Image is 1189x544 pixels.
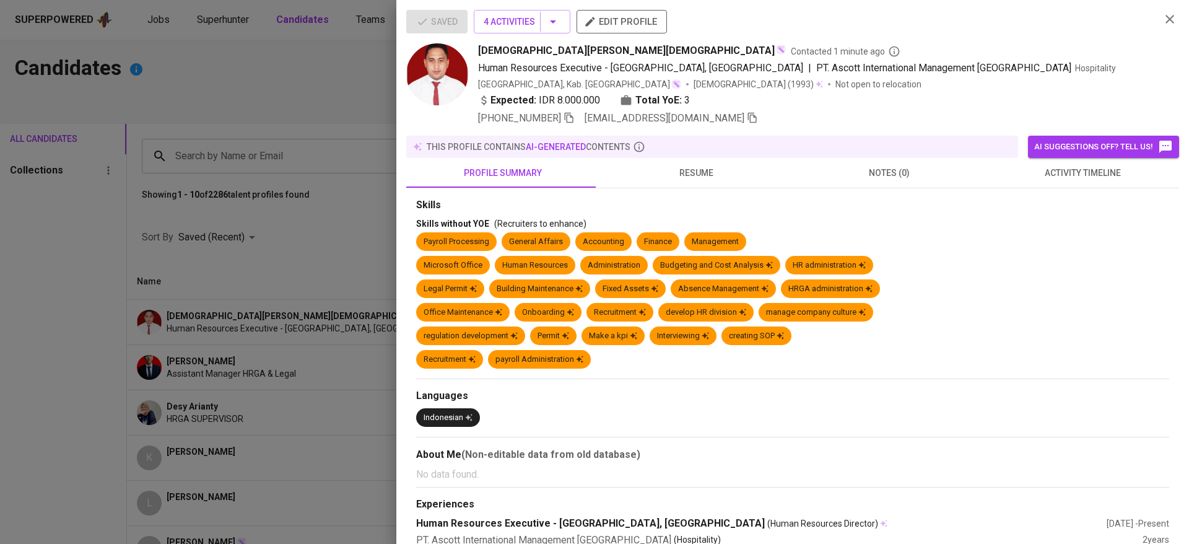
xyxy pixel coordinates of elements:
[1028,136,1179,158] button: AI suggestions off? Tell us!
[406,43,468,105] img: 8c5b9de922813b8f34873a6f9b5a2ff1.jpg
[478,43,775,58] span: [DEMOGRAPHIC_DATA][PERSON_NAME][DEMOGRAPHIC_DATA]
[684,93,690,108] span: 3
[424,307,502,318] div: Office Maintenance
[494,219,586,229] span: (Recruiters to enhance)
[461,449,640,460] b: (Non-editable data from old database)
[424,354,476,366] div: Recruitment
[424,236,489,248] div: Payroll Processing
[1034,139,1173,154] span: AI suggestions off? Tell us!
[692,236,739,248] div: Management
[585,112,744,124] span: [EMAIL_ADDRESS][DOMAIN_NAME]
[522,307,574,318] div: Onboarding
[1107,517,1169,530] div: [DATE] - Present
[474,10,570,33] button: 4 Activities
[791,45,900,58] span: Contacted 1 minute ago
[497,283,583,295] div: Building Maintenance
[694,78,823,90] div: (1993)
[766,307,866,318] div: manage company culture
[424,260,482,271] div: Microsoft Office
[816,62,1071,74] span: PT. Ascott International Management [GEOGRAPHIC_DATA]
[694,78,788,90] span: [DEMOGRAPHIC_DATA]
[526,142,586,152] span: AI-generated
[577,16,667,26] a: edit profile
[478,112,561,124] span: [PHONE_NUMBER]
[788,283,873,295] div: HRGA administration
[671,79,681,89] img: magic_wand.svg
[416,467,1169,482] p: No data found.
[800,165,978,181] span: notes (0)
[888,45,900,58] svg: By Batam recruiter
[776,45,786,55] img: magic_wand.svg
[729,330,784,342] div: creating SOP
[588,260,640,271] div: Administration
[586,14,657,30] span: edit profile
[424,412,473,424] div: Indonesian
[416,389,1169,403] div: Languages
[660,260,773,271] div: Budgeting and Cost Analysis
[478,62,803,74] span: Human Resources Executive - [GEOGRAPHIC_DATA], [GEOGRAPHIC_DATA]
[767,517,878,530] span: (Human Resources Director)
[478,93,600,108] div: IDR 8.000.000
[594,307,646,318] div: Recruitment
[678,283,769,295] div: Absence Management
[666,307,746,318] div: develop HR division
[427,141,630,153] p: this profile contains contents
[495,354,583,366] div: payroll Administration
[607,165,785,181] span: resume
[1075,63,1116,73] span: Hospitality
[424,283,477,295] div: Legal Permit
[478,78,681,90] div: [GEOGRAPHIC_DATA], Kab. [GEOGRAPHIC_DATA]
[577,10,667,33] button: edit profile
[416,447,1169,462] div: About Me
[603,283,658,295] div: Fixed Assets
[424,330,518,342] div: regulation development
[583,236,624,248] div: Accounting
[993,165,1172,181] span: activity timeline
[416,498,1169,512] div: Experiences
[484,14,560,30] span: 4 Activities
[808,61,811,76] span: |
[538,330,569,342] div: Permit
[416,517,1107,531] div: Human Resources Executive - [GEOGRAPHIC_DATA], [GEOGRAPHIC_DATA]
[509,236,563,248] div: General Affairs
[416,219,489,229] span: Skills without YOE
[644,236,672,248] div: Finance
[414,165,592,181] span: profile summary
[502,260,568,271] div: Human Resources
[657,330,709,342] div: Interviewing
[635,93,682,108] b: Total YoE:
[416,198,1169,213] div: Skills
[835,78,921,90] p: Not open to relocation
[589,330,637,342] div: Make a kpi
[490,93,536,108] b: Expected:
[793,260,866,271] div: HR administration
